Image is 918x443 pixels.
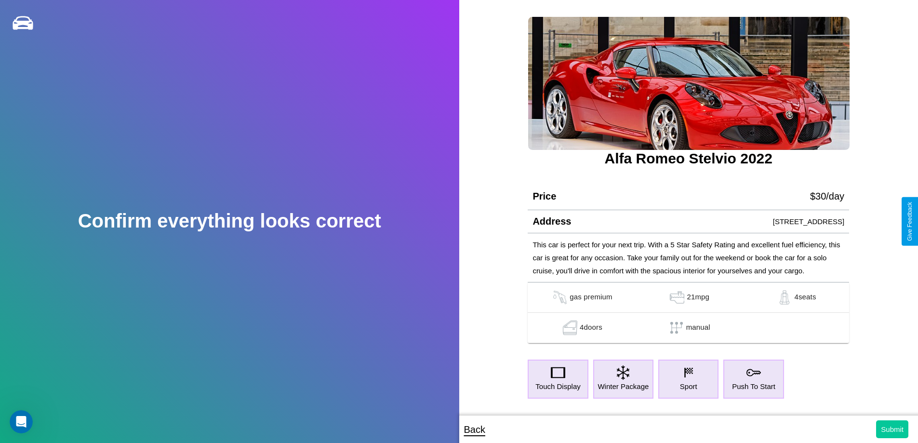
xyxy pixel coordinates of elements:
[773,215,844,228] p: [STREET_ADDRESS]
[532,191,556,202] h4: Price
[598,380,649,393] p: Winter Package
[560,321,580,335] img: gas
[550,290,570,305] img: gas
[464,421,485,438] p: Back
[794,290,816,305] p: 4 seats
[580,321,602,335] p: 4 doors
[570,290,612,305] p: gas premium
[775,290,794,305] img: gas
[532,238,844,277] p: This car is perfect for your next trip. With a 5 Star Safety Rating and excellent fuel efficiency...
[680,380,697,393] p: Sport
[10,410,33,433] iframe: Intercom live chat
[810,188,844,205] p: $ 30 /day
[686,321,710,335] p: manual
[528,282,849,343] table: simple table
[535,380,580,393] p: Touch Display
[78,210,381,232] h2: Confirm everything looks correct
[687,290,709,305] p: 21 mpg
[532,216,571,227] h4: Address
[876,420,908,438] button: Submit
[528,150,849,167] h3: Alfa Romeo Stelvio 2022
[667,290,687,305] img: gas
[906,202,913,241] div: Give Feedback
[732,380,775,393] p: Push To Start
